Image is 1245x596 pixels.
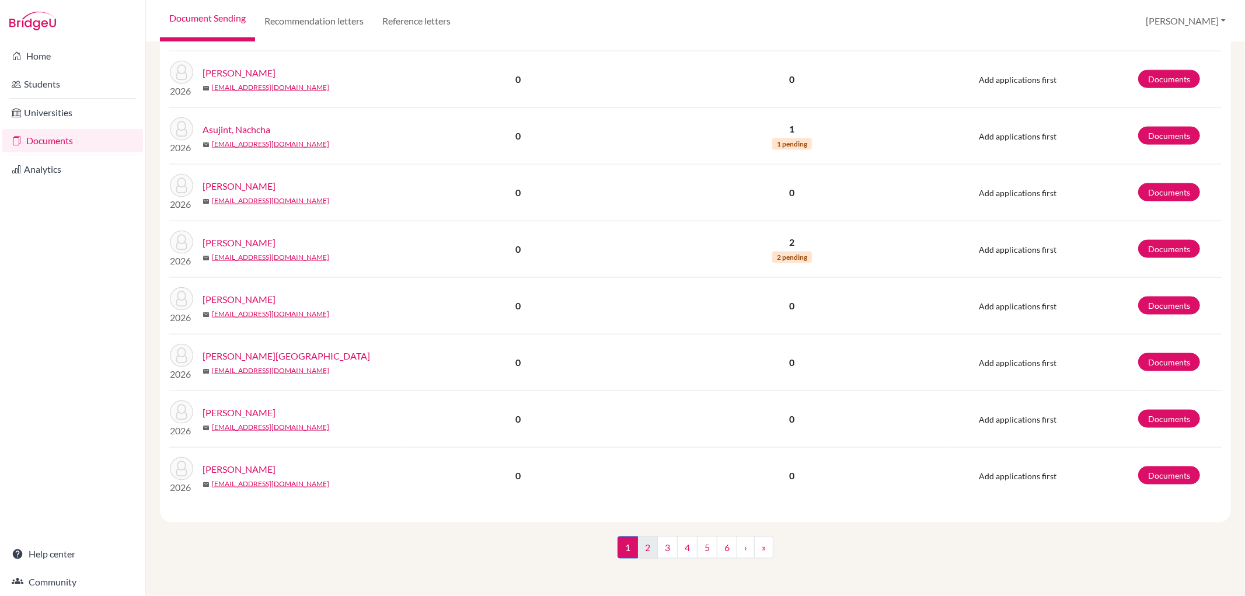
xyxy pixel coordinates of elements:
a: Analytics [2,158,143,181]
p: 2026 [170,141,193,155]
p: 2 [634,235,950,249]
p: 2026 [170,367,193,381]
p: 0 [634,299,950,313]
p: 0 [634,355,950,370]
a: Community [2,570,143,594]
a: Documents [1138,70,1200,88]
b: 0 [515,130,521,141]
p: 2026 [170,424,193,438]
p: 2026 [170,254,193,268]
a: Documents [1138,240,1200,258]
span: Add applications first [979,188,1056,198]
span: Add applications first [979,131,1056,141]
button: [PERSON_NAME] [1141,10,1231,32]
a: » [754,536,773,559]
a: [EMAIL_ADDRESS][DOMAIN_NAME] [212,479,329,489]
a: 2 [637,536,658,559]
a: Documents [1138,127,1200,145]
a: Students [2,72,143,96]
img: Borgmann, Martin [170,457,193,480]
span: 2 pending [772,252,812,263]
a: Documents [1138,353,1200,371]
span: mail [203,85,210,92]
p: 2026 [170,84,193,98]
p: 2026 [170,480,193,494]
span: mail [203,424,210,431]
a: › [737,536,755,559]
a: Asujint, Nachcha [203,123,270,137]
img: Bae, Yvonne [170,231,193,254]
a: [PERSON_NAME] [203,462,275,476]
span: mail [203,198,210,205]
span: 1 pending [772,138,812,150]
p: 2026 [170,311,193,325]
a: Documents [1138,466,1200,485]
a: [EMAIL_ADDRESS][DOMAIN_NAME] [212,365,329,376]
a: [PERSON_NAME] [203,66,275,80]
b: 0 [515,243,521,255]
span: 1 [618,536,638,559]
img: Averyanova, Melania [170,174,193,197]
img: Beran, Victoria [170,344,193,367]
a: Help center [2,542,143,566]
a: [PERSON_NAME][GEOGRAPHIC_DATA] [203,349,370,363]
a: 6 [717,536,737,559]
b: 0 [515,74,521,85]
img: Asujint, Nachcha [170,117,193,141]
p: 0 [634,186,950,200]
span: mail [203,368,210,375]
a: [EMAIL_ADDRESS][DOMAIN_NAME] [212,139,329,149]
a: [PERSON_NAME] [203,236,275,250]
a: Home [2,44,143,68]
a: [EMAIL_ADDRESS][DOMAIN_NAME] [212,422,329,433]
a: Documents [1138,183,1200,201]
a: Documents [1138,297,1200,315]
b: 0 [515,187,521,198]
span: mail [203,481,210,488]
a: [EMAIL_ADDRESS][DOMAIN_NAME] [212,309,329,319]
a: Documents [2,129,143,152]
span: Add applications first [979,358,1056,368]
nav: ... [618,536,773,568]
p: 0 [634,412,950,426]
a: [EMAIL_ADDRESS][DOMAIN_NAME] [212,82,329,93]
p: 1 [634,122,950,136]
b: 0 [515,357,521,368]
img: Bender, Paul [170,287,193,311]
p: 0 [634,72,950,86]
a: [EMAIL_ADDRESS][DOMAIN_NAME] [212,196,329,206]
a: [PERSON_NAME] [203,406,275,420]
a: [PERSON_NAME] [203,292,275,306]
span: Add applications first [979,471,1056,481]
span: Add applications first [979,245,1056,255]
a: 5 [697,536,717,559]
span: mail [203,311,210,318]
span: Add applications first [979,75,1056,85]
span: Add applications first [979,301,1056,311]
b: 0 [515,470,521,481]
img: Alush, Eliya [170,61,193,84]
span: mail [203,141,210,148]
a: 4 [677,536,698,559]
img: Berger, Amelie [170,400,193,424]
a: [PERSON_NAME] [203,179,275,193]
b: 0 [515,413,521,424]
a: [EMAIL_ADDRESS][DOMAIN_NAME] [212,252,329,263]
p: 2026 [170,197,193,211]
span: Add applications first [979,414,1056,424]
p: 0 [634,469,950,483]
a: 3 [657,536,678,559]
a: Documents [1138,410,1200,428]
b: 0 [515,300,521,311]
img: Bridge-U [9,12,56,30]
a: Universities [2,101,143,124]
span: mail [203,255,210,262]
